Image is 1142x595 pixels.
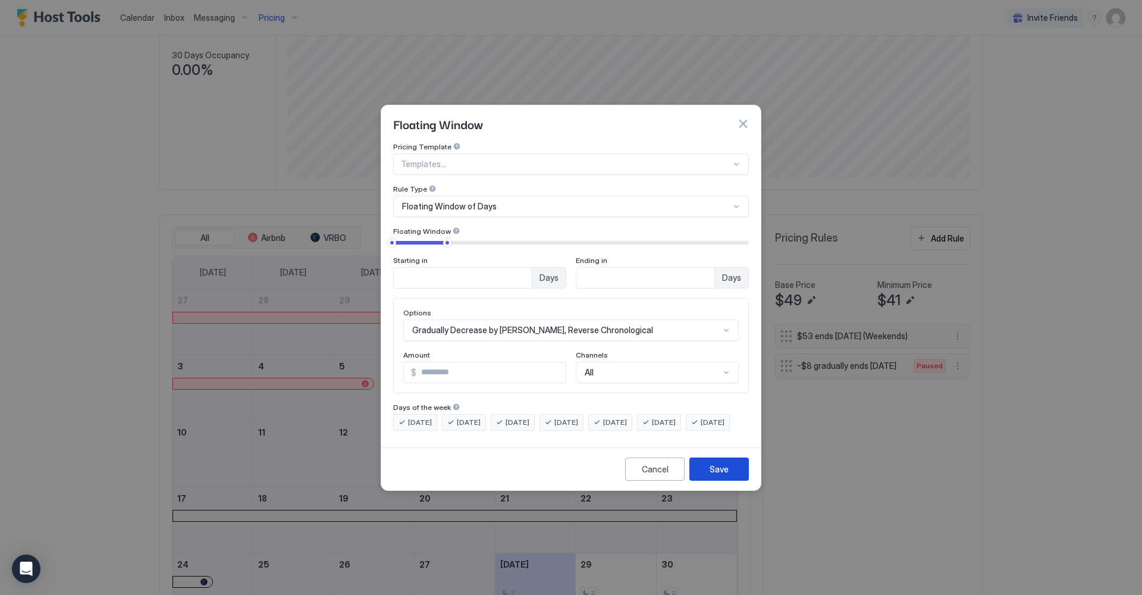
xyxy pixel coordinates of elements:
span: Channels [576,350,608,359]
input: Input Field [416,362,566,383]
span: Ending in [576,256,607,265]
div: Cancel [642,463,669,475]
input: Input Field [576,268,714,288]
span: Rule Type [393,184,427,193]
span: Starting in [393,256,428,265]
span: [DATE] [701,417,724,428]
span: All [585,367,594,378]
span: Floating Window [393,227,451,236]
span: Days [539,273,559,283]
span: [DATE] [506,417,529,428]
span: Days of the week [393,403,451,412]
span: Days [722,273,741,283]
span: [DATE] [457,417,481,428]
div: Open Intercom Messenger [12,555,40,583]
span: Amount [403,350,430,359]
div: Save [710,463,729,475]
span: [DATE] [603,417,627,428]
button: Save [689,458,749,481]
span: [DATE] [652,417,676,428]
span: Options [403,308,431,317]
span: Floating Window of Days [402,201,497,212]
span: $ [411,367,416,378]
span: [DATE] [408,417,432,428]
button: Cancel [625,458,685,481]
span: Pricing Template [393,142,451,151]
span: Gradually Decrease by [PERSON_NAME], Reverse Chronological [412,325,653,336]
span: Floating Window [393,115,483,133]
input: Input Field [394,268,532,288]
span: [DATE] [554,417,578,428]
